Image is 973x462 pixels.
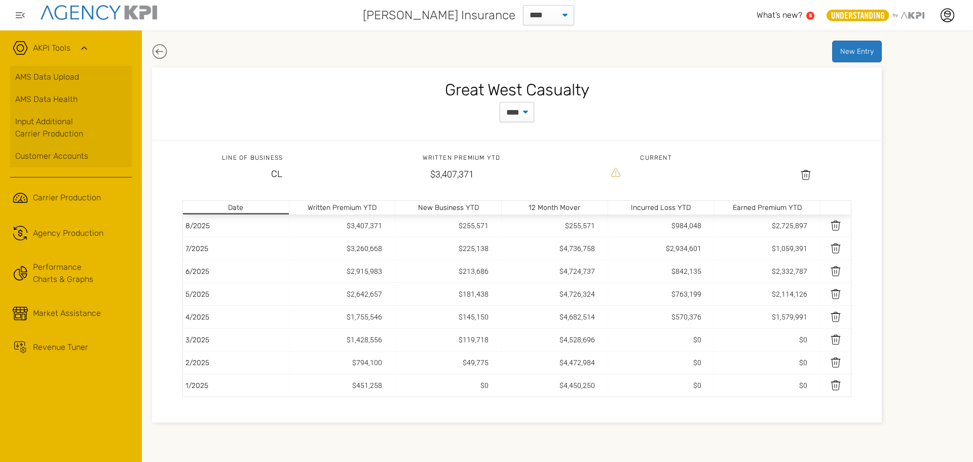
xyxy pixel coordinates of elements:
div: Date [185,203,286,212]
div: 6/2025 [183,263,289,280]
div: Current [640,153,671,162]
div: $2,915,983 [292,266,383,277]
div: $2,725,897 [717,221,807,231]
div: Earned Premium YTD [717,203,817,212]
div: 4/2025 [183,308,289,326]
a: AMS Data Upload [10,66,132,88]
div: $984,048 [611,221,701,231]
div: $119,718 [398,335,489,345]
div: $0 [611,335,701,345]
div: 12 Month Mover [504,203,605,212]
div: $763,199 [611,289,701,300]
div: $213,686 [398,266,489,277]
div: $2,934,601 [611,243,701,254]
div: $451,258 [292,380,383,391]
span: [PERSON_NAME] Insurance [363,6,515,24]
div: $145,150 [398,312,489,323]
span: Carrier Production [33,192,101,204]
div: $794,100 [292,358,383,368]
span: Agency Production [33,227,103,239]
div: 2/2025 [183,354,289,372]
div: $0 [717,380,807,391]
div: $4,736,758 [504,243,595,254]
div: 7/2025 [183,240,289,258]
div: New Business YTD [398,203,499,212]
div: $4,450,250 [504,380,595,391]
a: AKPI Tools [33,42,70,54]
div: $225,138 [398,243,489,254]
div: 1/2025 [183,377,289,395]
div: $1,755,546 [292,312,383,323]
div: $2,642,657 [292,289,383,300]
div: 5/2025 [183,286,289,303]
span: AMS Data Health [15,93,78,105]
div: $4,726,324 [504,289,595,300]
button: New Entry [832,41,882,62]
div: $2,114,126 [717,289,807,300]
div: CL [271,167,286,183]
div: $3,407,371 [292,221,383,231]
a: Customer Accounts [10,145,132,167]
div: Written Premium YTD [423,153,500,162]
div: $4,528,696 [504,335,595,345]
div: Written Premium YTD [292,203,393,212]
div: $0 [611,380,701,391]
div: 8/2025 [183,217,289,235]
div: $1,059,391 [717,243,807,254]
div: $2,332,787 [717,266,807,277]
div: $0 [611,358,701,368]
span: Revenue Tuner [33,341,88,353]
div: $255,571 [504,221,595,231]
div: $49,775 [398,358,489,368]
div: 3/2025 [183,331,289,349]
a: 5 [806,12,814,20]
div: $570,376 [611,312,701,323]
a: Input AdditionalCarrier Production [10,111,132,145]
div: $1,579,991 [717,312,807,323]
div: $181,438 [398,289,489,300]
text: 5 [809,13,812,18]
div: $4,472,984 [504,358,595,368]
div: $255,571 [398,221,489,231]
div: $4,724,737 [504,266,595,277]
div: $0 [717,335,807,345]
div: $1,428,556 [292,335,383,345]
span: What’s new? [757,10,802,20]
div: $0 [398,380,489,391]
div: Customer Accounts [15,150,127,162]
img: agencykpi-logo-550x69-2d9e3fa8.png [41,5,157,20]
a: AMS Data Health [10,88,132,111]
div: $3,260,668 [292,243,383,254]
span: Great West Casualty [445,80,589,99]
div: $0 [717,358,807,368]
div: $4,682,514 [504,312,595,323]
div: $842,135 [611,266,701,277]
div: $3,407,371 [423,167,474,183]
div: Line of business [222,153,283,162]
div: Incurred Loss YTD [611,203,712,212]
span: Market Assistance [33,307,101,319]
